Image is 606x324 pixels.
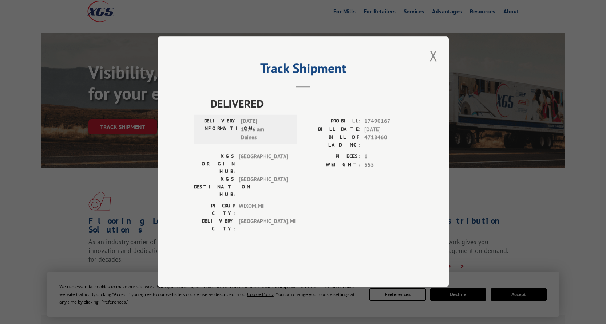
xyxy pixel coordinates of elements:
[194,63,412,77] h2: Track Shipment
[303,125,361,134] label: BILL DATE:
[364,117,412,126] span: 17490167
[303,153,361,161] label: PIECES:
[303,134,361,149] label: BILL OF LADING:
[194,153,235,176] label: XGS ORIGIN HUB:
[364,125,412,134] span: [DATE]
[239,202,288,218] span: WIXOM , MI
[239,176,288,199] span: [GEOGRAPHIC_DATA]
[303,117,361,126] label: PROBILL:
[239,218,288,233] span: [GEOGRAPHIC_DATA] , MI
[427,46,440,66] button: Close modal
[303,161,361,169] label: WEIGHT:
[239,153,288,176] span: [GEOGRAPHIC_DATA]
[364,161,412,169] span: 555
[210,95,412,112] span: DELIVERED
[241,117,290,142] span: [DATE] 10:46 am Daines
[194,218,235,233] label: DELIVERY CITY:
[194,176,235,199] label: XGS DESTINATION HUB:
[364,134,412,149] span: 4718460
[364,153,412,161] span: 1
[194,202,235,218] label: PICKUP CITY:
[196,117,237,142] label: DELIVERY INFORMATION:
